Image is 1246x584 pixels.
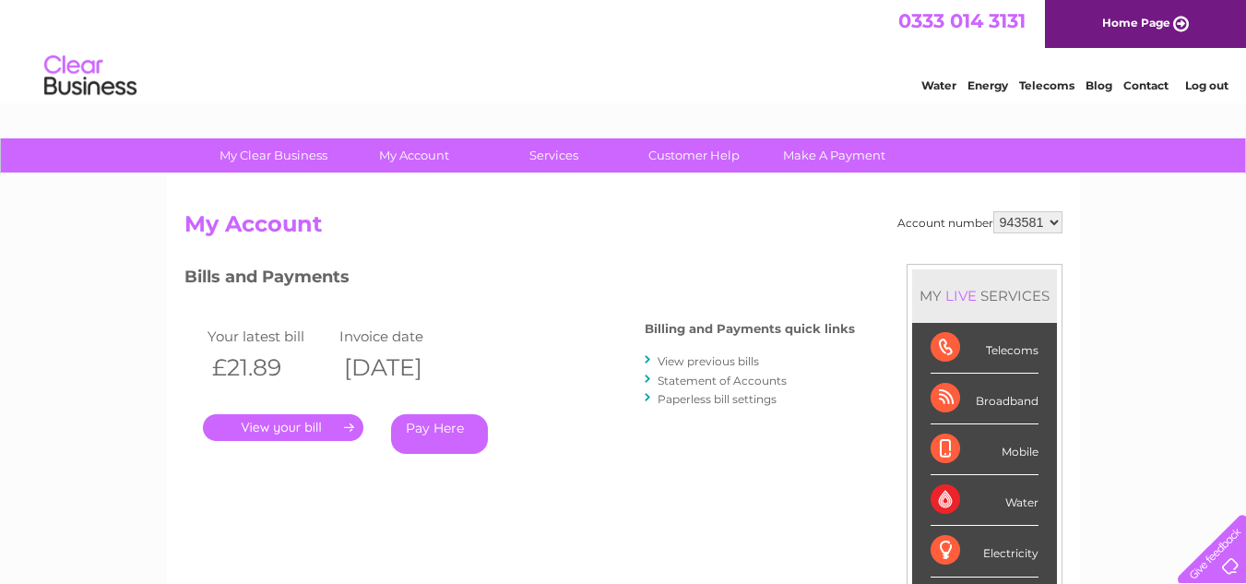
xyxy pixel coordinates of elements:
[898,9,1026,32] a: 0333 014 3131
[335,324,468,349] td: Invoice date
[658,392,777,406] a: Paperless bill settings
[912,269,1057,322] div: MY SERVICES
[931,526,1038,577] div: Electricity
[921,78,956,92] a: Water
[203,324,336,349] td: Your latest bill
[43,48,137,104] img: logo.png
[1123,78,1169,92] a: Contact
[188,10,1060,89] div: Clear Business is a trading name of Verastar Limited (registered in [GEOGRAPHIC_DATA] No. 3667643...
[338,138,490,173] a: My Account
[478,138,630,173] a: Services
[1185,78,1228,92] a: Log out
[1019,78,1074,92] a: Telecoms
[931,323,1038,374] div: Telecoms
[391,414,488,454] a: Pay Here
[618,138,770,173] a: Customer Help
[335,349,468,387] th: [DATE]
[931,475,1038,526] div: Water
[931,424,1038,475] div: Mobile
[184,211,1062,246] h2: My Account
[184,264,855,296] h3: Bills and Payments
[967,78,1008,92] a: Energy
[897,211,1062,233] div: Account number
[942,287,980,304] div: LIVE
[203,349,336,387] th: £21.89
[197,138,350,173] a: My Clear Business
[1086,78,1112,92] a: Blog
[931,374,1038,424] div: Broadband
[658,374,787,387] a: Statement of Accounts
[645,322,855,336] h4: Billing and Payments quick links
[758,138,910,173] a: Make A Payment
[203,414,363,441] a: .
[658,354,759,368] a: View previous bills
